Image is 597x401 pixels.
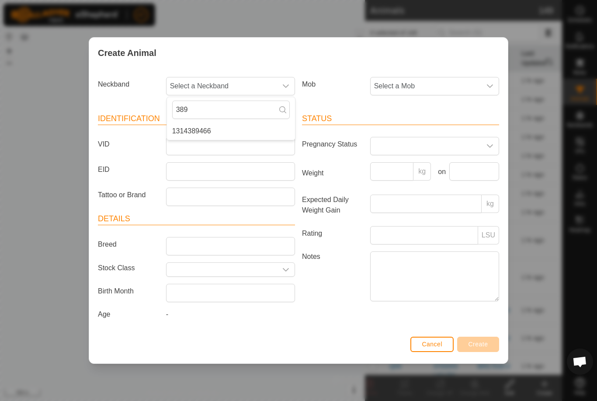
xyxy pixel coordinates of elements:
[94,77,163,92] label: Neckband
[481,77,499,95] div: dropdown trigger
[94,188,163,202] label: Tattoo or Brand
[94,284,163,299] label: Birth Month
[413,162,431,181] p-inputgroup-addon: kg
[478,226,499,244] p-inputgroup-addon: LSU
[298,77,367,92] label: Mob
[94,137,163,152] label: VID
[98,113,295,125] header: Identification
[482,195,499,213] p-inputgroup-addon: kg
[167,122,295,140] ul: Option List
[567,349,593,375] div: Open chat
[167,77,277,95] span: Select a Neckband
[298,137,367,152] label: Pregnancy Status
[371,77,481,95] span: Select a Mob
[167,122,295,140] li: 1314389466
[94,262,163,273] label: Stock Class
[298,251,367,301] label: Notes
[94,162,163,177] label: EID
[422,341,442,348] span: Cancel
[457,337,499,352] button: Create
[166,310,168,318] span: -
[94,309,163,320] label: Age
[98,213,295,225] header: Details
[302,113,499,125] header: Status
[94,237,163,252] label: Breed
[434,167,446,177] label: on
[298,195,367,216] label: Expected Daily Weight Gain
[410,337,454,352] button: Cancel
[298,226,367,241] label: Rating
[469,341,488,348] span: Create
[172,126,211,136] span: 1314389466
[277,77,295,95] div: dropdown trigger
[98,46,156,59] span: Create Animal
[481,137,499,155] div: dropdown trigger
[277,263,295,276] div: dropdown trigger
[298,162,367,184] label: Weight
